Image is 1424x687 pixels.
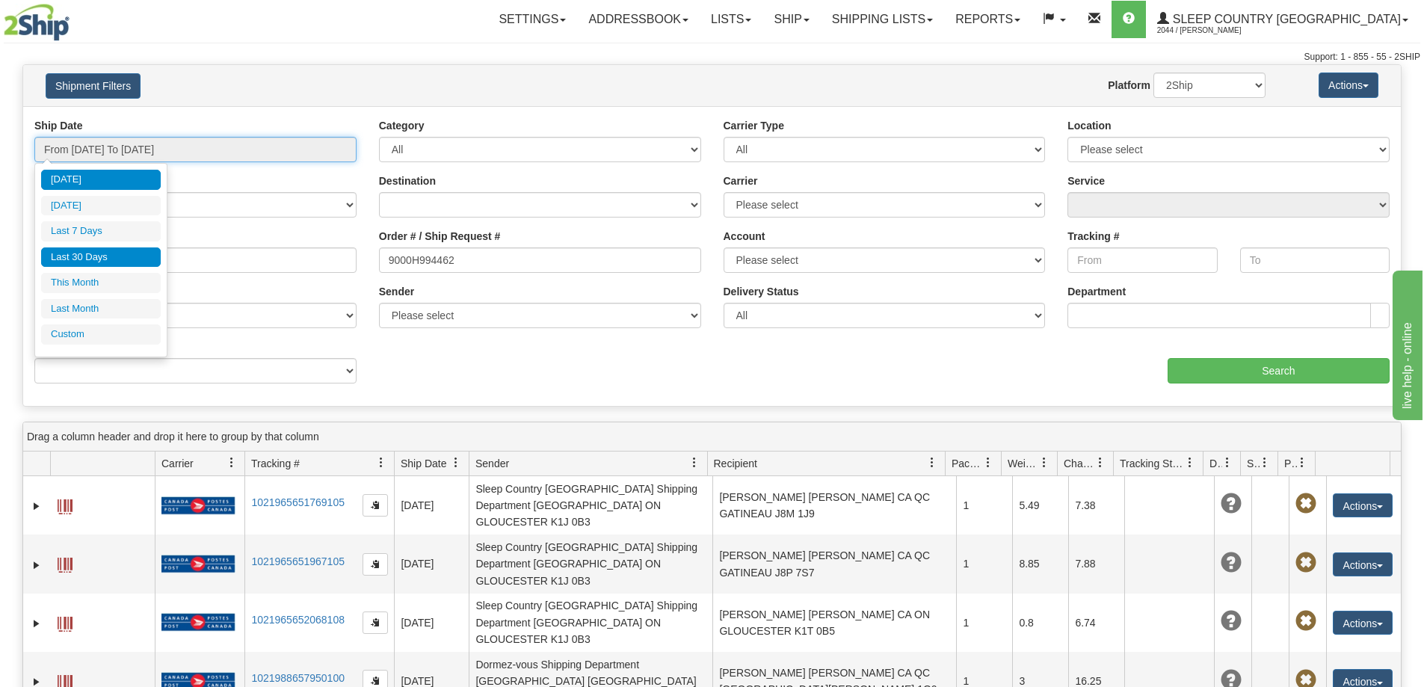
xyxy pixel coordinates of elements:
[1067,173,1105,188] label: Service
[161,496,235,515] img: 20 - Canada Post
[577,1,700,38] a: Addressbook
[469,594,712,652] td: Sleep Country [GEOGRAPHIC_DATA] Shipping Department [GEOGRAPHIC_DATA] ON GLOUCESTER K1J 0B3
[161,613,235,632] img: 20 - Canada Post
[1068,534,1124,593] td: 7.88
[41,170,161,190] li: [DATE]
[724,173,758,188] label: Carrier
[58,551,73,575] a: Label
[1012,594,1068,652] td: 0.8
[1168,358,1390,383] input: Search
[1319,73,1378,98] button: Actions
[724,118,784,133] label: Carrier Type
[41,247,161,268] li: Last 30 Days
[712,476,956,534] td: [PERSON_NAME] [PERSON_NAME] CA QC GATINEAU J8M 1J9
[1008,456,1039,471] span: Weight
[4,4,70,41] img: logo2044.jpg
[46,73,141,99] button: Shipment Filters
[712,594,956,652] td: [PERSON_NAME] [PERSON_NAME] CA ON GLOUCESTER K1T 0B5
[956,534,1012,593] td: 1
[41,324,161,345] li: Custom
[1157,23,1269,38] span: 2044 / [PERSON_NAME]
[363,611,388,634] button: Copy to clipboard
[363,553,388,576] button: Copy to clipboard
[219,450,244,475] a: Carrier filter column settings
[251,555,345,567] a: 1021965651967105
[1295,493,1316,514] span: Pickup Not Assigned
[944,1,1032,38] a: Reports
[1284,456,1297,471] span: Pickup Status
[952,456,983,471] span: Packages
[712,534,956,593] td: [PERSON_NAME] [PERSON_NAME] CA QC GATINEAU J8P 7S7
[394,534,469,593] td: [DATE]
[1333,611,1393,635] button: Actions
[23,422,1401,452] div: grid grouping header
[369,450,394,475] a: Tracking # filter column settings
[1289,450,1315,475] a: Pickup Status filter column settings
[1032,450,1057,475] a: Weight filter column settings
[1012,476,1068,534] td: 5.49
[1064,456,1095,471] span: Charge
[700,1,762,38] a: Lists
[251,456,300,471] span: Tracking #
[58,493,73,517] a: Label
[1390,267,1423,419] iframe: chat widget
[1247,456,1260,471] span: Shipment Issues
[1120,456,1185,471] span: Tracking Status
[1221,493,1242,514] span: Unknown
[714,456,757,471] span: Recipient
[379,173,436,188] label: Destination
[1221,611,1242,632] span: Unknown
[469,534,712,593] td: Sleep Country [GEOGRAPHIC_DATA] Shipping Department [GEOGRAPHIC_DATA] ON GLOUCESTER K1J 0B3
[475,456,509,471] span: Sender
[487,1,577,38] a: Settings
[1012,534,1068,593] td: 8.85
[1169,13,1401,25] span: Sleep Country [GEOGRAPHIC_DATA]
[161,555,235,573] img: 20 - Canada Post
[1252,450,1277,475] a: Shipment Issues filter column settings
[379,229,501,244] label: Order # / Ship Request #
[975,450,1001,475] a: Packages filter column settings
[724,284,799,299] label: Delivery Status
[956,476,1012,534] td: 1
[1068,594,1124,652] td: 6.74
[29,558,44,573] a: Expand
[41,221,161,241] li: Last 7 Days
[762,1,820,38] a: Ship
[41,196,161,216] li: [DATE]
[379,284,414,299] label: Sender
[34,118,83,133] label: Ship Date
[1215,450,1240,475] a: Delivery Status filter column settings
[401,456,446,471] span: Ship Date
[1295,611,1316,632] span: Pickup Not Assigned
[29,616,44,631] a: Expand
[58,610,73,634] a: Label
[469,476,712,534] td: Sleep Country [GEOGRAPHIC_DATA] Shipping Department [GEOGRAPHIC_DATA] ON GLOUCESTER K1J 0B3
[1067,229,1119,244] label: Tracking #
[251,496,345,508] a: 1021965651769105
[251,672,345,684] a: 1021988657950100
[1067,284,1126,299] label: Department
[919,450,945,475] a: Recipient filter column settings
[363,494,388,517] button: Copy to clipboard
[41,273,161,293] li: This Month
[443,450,469,475] a: Ship Date filter column settings
[1146,1,1420,38] a: Sleep Country [GEOGRAPHIC_DATA] 2044 / [PERSON_NAME]
[29,499,44,514] a: Expand
[1088,450,1113,475] a: Charge filter column settings
[161,456,194,471] span: Carrier
[821,1,944,38] a: Shipping lists
[394,594,469,652] td: [DATE]
[251,614,345,626] a: 1021965652068108
[1209,456,1222,471] span: Delivery Status
[1067,247,1217,273] input: From
[1177,450,1203,475] a: Tracking Status filter column settings
[1068,476,1124,534] td: 7.38
[394,476,469,534] td: [DATE]
[41,299,161,319] li: Last Month
[4,51,1420,64] div: Support: 1 - 855 - 55 - 2SHIP
[956,594,1012,652] td: 1
[1108,78,1150,93] label: Platform
[682,450,707,475] a: Sender filter column settings
[1067,118,1111,133] label: Location
[1240,247,1390,273] input: To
